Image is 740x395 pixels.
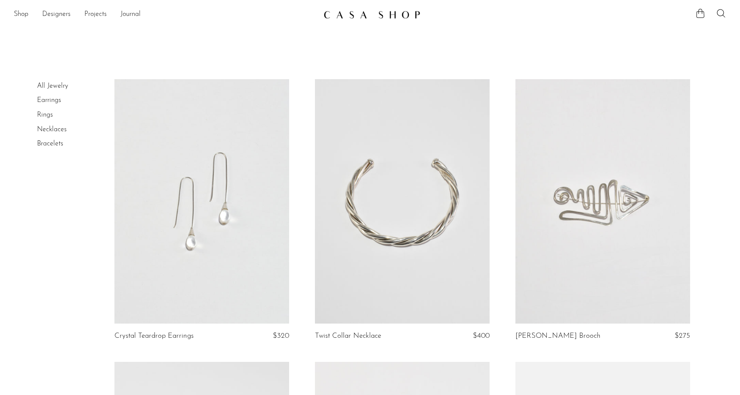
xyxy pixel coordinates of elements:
[14,7,317,22] ul: NEW HEADER MENU
[120,9,141,20] a: Journal
[315,332,381,340] a: Twist Collar Necklace
[515,332,601,340] a: [PERSON_NAME] Brooch
[84,9,107,20] a: Projects
[37,97,61,104] a: Earrings
[42,9,71,20] a: Designers
[14,7,317,22] nav: Desktop navigation
[473,332,490,339] span: $400
[273,332,289,339] span: $320
[37,111,53,118] a: Rings
[37,126,67,133] a: Necklaces
[14,9,28,20] a: Shop
[37,140,63,147] a: Bracelets
[37,83,68,89] a: All Jewelry
[675,332,690,339] span: $275
[114,332,194,340] a: Crystal Teardrop Earrings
